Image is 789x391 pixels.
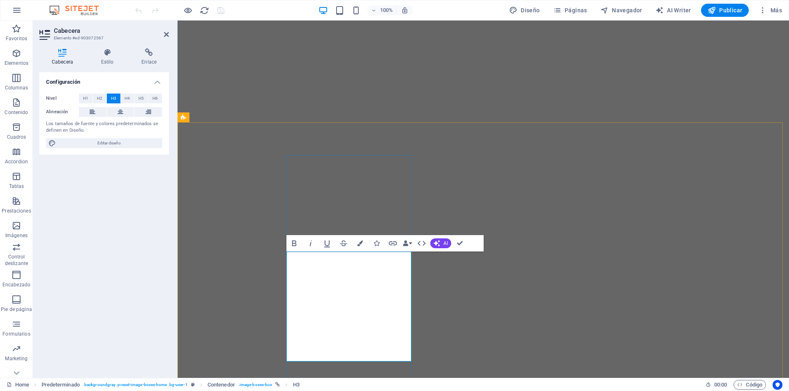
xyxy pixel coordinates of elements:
[5,85,28,91] p: Columnas
[509,6,540,14] span: Diseño
[385,235,401,252] button: Link
[600,6,642,14] span: Navegador
[46,94,79,103] label: Nivel
[336,235,351,252] button: Strikethrough
[714,380,727,390] span: 00 00
[42,380,80,390] span: Haz clic para seleccionar y doble clic para editar
[54,34,152,42] h3: Elemento #ed-903072567
[54,27,169,34] h2: Cabecera
[2,208,31,214] p: Prestaciones
[734,380,766,390] button: Código
[134,94,148,103] button: H5
[286,235,302,252] button: Bold (Ctrl+B)
[9,183,24,190] p: Tablas
[553,6,587,14] span: Páginas
[597,4,646,17] button: Navegador
[5,60,28,66] p: Elementos
[401,7,408,14] i: Al redimensionar, ajustar el nivel de zoom automáticamente para ajustarse al dispositivo elegido.
[42,380,300,390] nav: breadcrumb
[414,235,429,252] button: HTML
[79,94,92,103] button: H1
[655,6,691,14] span: AI Writer
[111,94,116,103] span: H3
[5,355,28,362] p: Marketing
[121,94,134,103] button: H4
[5,158,28,165] p: Accordion
[6,35,27,42] p: Favoritos
[2,331,30,337] p: Formularios
[430,238,451,248] button: AI
[47,5,109,15] img: Editor Logo
[369,235,384,252] button: Icons
[152,94,158,103] span: H6
[199,5,209,15] button: reload
[7,134,26,140] p: Cuadros
[708,6,743,14] span: Publicar
[319,235,335,252] button: Underline (Ctrl+U)
[706,380,727,390] h6: Tiempo de la sesión
[701,4,749,17] button: Publicar
[97,94,102,103] span: H2
[367,5,397,15] button: 100%
[83,380,188,390] span: . backgroundgray .preset-image-boxes-home .bg-user-1
[550,4,591,17] button: Páginas
[89,48,129,66] h4: Estilo
[39,48,89,66] h4: Cabecera
[208,380,235,390] span: Haz clic para seleccionar y doble clic para editar
[737,380,762,390] span: Código
[452,235,468,252] button: Confirm (Ctrl+⏎)
[183,5,193,15] button: Haz clic para salir del modo de previsualización y seguir editando
[238,380,272,390] span: . image-boxes-box
[759,6,782,14] span: Más
[380,5,393,15] h6: 100%
[293,380,300,390] span: Haz clic para seleccionar y doble clic para editar
[138,94,144,103] span: H5
[2,281,30,288] p: Encabezado
[5,232,28,239] p: Imágenes
[773,380,782,390] button: Usercentrics
[7,380,29,390] a: Haz clic para cancelar la selección y doble clic para abrir páginas
[506,4,543,17] button: Diseño
[39,72,169,87] h4: Configuración
[58,138,160,148] span: Editar diseño
[191,382,195,387] i: Este elemento es un preajuste personalizable
[352,235,368,252] button: Colors
[46,107,79,117] label: Alineación
[652,4,694,17] button: AI Writer
[148,94,162,103] button: H6
[93,94,106,103] button: H2
[275,382,280,387] i: Este elemento está vinculado
[1,306,32,313] p: Pie de página
[755,4,785,17] button: Más
[401,235,413,252] button: Data Bindings
[443,241,448,246] span: AI
[303,235,318,252] button: Italic (Ctrl+I)
[129,48,169,66] h4: Enlace
[200,6,209,15] i: Volver a cargar página
[720,382,721,388] span: :
[125,94,130,103] span: H4
[107,94,120,103] button: H3
[46,121,162,134] div: Los tamaños de fuente y colores predeterminados se definen en Diseño.
[46,138,162,148] button: Editar diseño
[83,94,88,103] span: H1
[5,109,28,116] p: Contenido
